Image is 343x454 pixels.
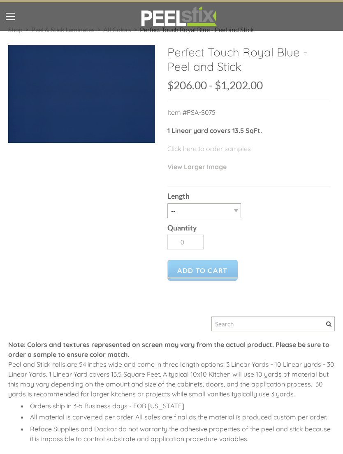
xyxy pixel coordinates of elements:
input: Search [211,317,335,331]
li: Orders ship in 3-5 Business days - FOB [US_STATE] [28,401,335,411]
img: REFACE SUPPLIES [139,6,218,27]
li: Reface Supplies and Dackor do not warranty the adhesive properties of the peel and stick because ... [28,424,335,444]
span: Search [326,321,331,327]
a: Add to Cart [167,260,238,281]
a: View Larger Image [167,163,227,171]
b: Length [167,192,190,200]
span: $206.00 - $1,202.00 [167,79,263,92]
font: Note: Colors and textures represented on screen may vary from the actual product. Please be sure ... [8,340,329,359]
a: Click here to order samples [167,144,251,153]
b: Quantity [167,224,197,232]
li: All material is converted per order. All sales are final as the material is produced custom per o... [28,412,335,422]
p: Item #PSA-S075 [167,107,331,126]
h2: Perfect Touch Royal Blue - Peel and Stick [167,45,331,80]
span: Peel and Stick rolls are 54 inches wide and come in three length options: 3 Linear Yards - 10 Lin... [8,360,334,398]
strong: 1 Linear yard covers 13.5 SqFt. [167,126,262,135]
img: s832171791223022656_p773_i2_w640.jpeg [8,45,155,143]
